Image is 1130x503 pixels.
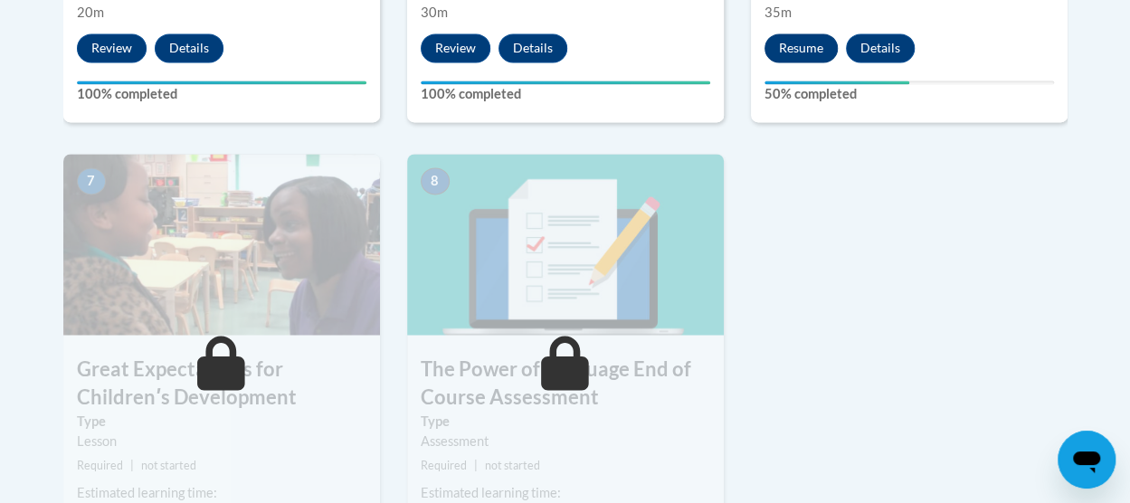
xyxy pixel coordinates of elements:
button: Resume [764,33,838,62]
span: Required [421,458,467,471]
span: not started [141,458,196,471]
button: Review [77,33,147,62]
img: Course Image [63,154,380,335]
span: 7 [77,167,106,195]
button: Details [155,33,223,62]
span: 20m [77,5,104,20]
h3: The Power of Language End of Course Assessment [407,355,724,411]
button: Details [499,33,567,62]
div: Lesson [77,431,366,451]
iframe: Button to launch messaging window [1058,431,1116,489]
div: Your progress [77,81,366,84]
div: Your progress [421,81,710,84]
span: 30m [421,5,448,20]
span: 8 [421,167,450,195]
button: Review [421,33,490,62]
img: Course Image [407,154,724,335]
h3: Great Expectations for Childrenʹs Development [63,355,380,411]
div: Assessment [421,431,710,451]
span: Required [77,458,123,471]
div: Your progress [764,81,909,84]
div: Estimated learning time: [77,482,366,502]
span: | [474,458,478,471]
label: Type [77,411,366,431]
span: | [130,458,134,471]
label: 100% completed [77,84,366,104]
span: not started [485,458,540,471]
div: Estimated learning time: [421,482,710,502]
label: Type [421,411,710,431]
button: Details [846,33,915,62]
label: 100% completed [421,84,710,104]
span: 35m [764,5,792,20]
label: 50% completed [764,84,1054,104]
